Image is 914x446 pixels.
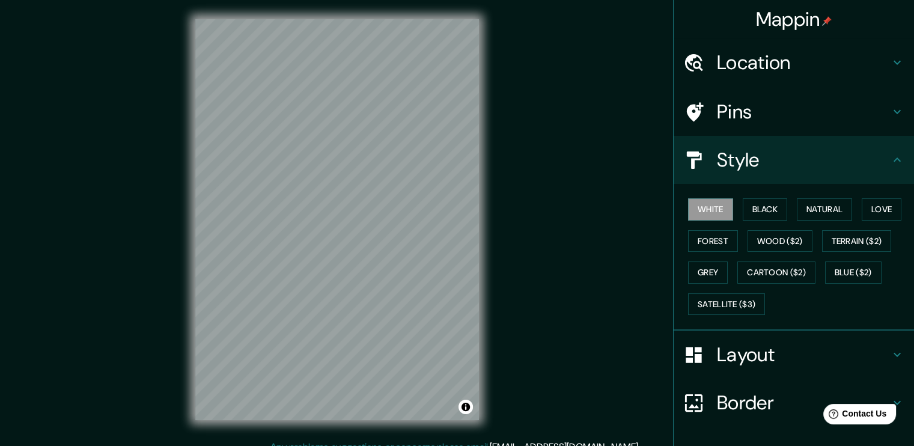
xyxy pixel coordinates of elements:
button: Black [743,198,788,221]
button: Blue ($2) [825,261,882,284]
div: Border [674,379,914,427]
button: Satellite ($3) [688,293,765,316]
h4: Pins [717,100,890,124]
h4: Style [717,148,890,172]
button: Forest [688,230,738,252]
button: Cartoon ($2) [737,261,815,284]
div: Style [674,136,914,184]
iframe: Help widget launcher [807,399,901,433]
h4: Location [717,50,890,75]
div: Location [674,38,914,87]
button: Grey [688,261,728,284]
canvas: Map [195,19,479,420]
button: White [688,198,733,221]
img: pin-icon.png [822,16,832,26]
button: Toggle attribution [459,400,473,414]
button: Wood ($2) [748,230,812,252]
h4: Layout [717,343,890,367]
div: Pins [674,88,914,136]
button: Terrain ($2) [822,230,892,252]
div: Layout [674,331,914,379]
button: Natural [797,198,852,221]
h4: Mappin [756,7,832,31]
h4: Border [717,391,890,415]
button: Love [862,198,901,221]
